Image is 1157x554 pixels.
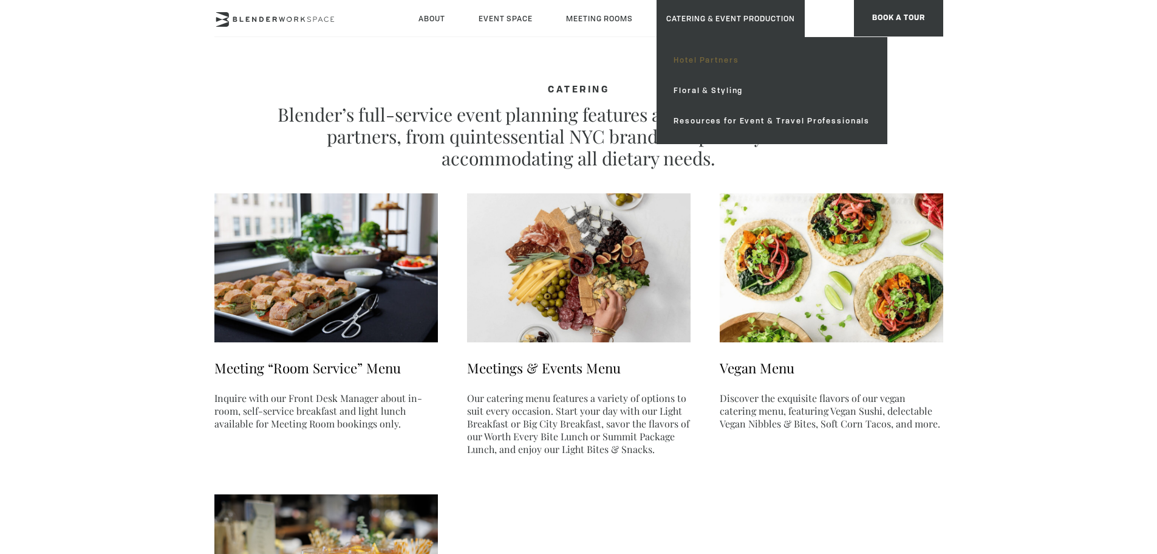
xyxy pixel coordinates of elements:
[720,392,943,430] p: Discover the exquisite flavors of our vegan catering menu, featuring Vegan Sushi, delectable Vega...
[214,392,438,430] p: Inquire with our Front Desk Manager about in-room, self-service breakfast and light lunch availab...
[214,359,401,377] a: Meeting “Room Service” Menu
[664,106,879,136] a: Resources for Event & Travel Professionals
[938,398,1157,554] iframe: Chat Widget
[664,45,879,75] a: Hotel Partners
[275,85,882,96] h4: CATERING
[275,103,882,169] p: Blender’s full-service event planning features a curated list of top catering partners, from quin...
[467,359,621,377] a: Meetings & Events Menu
[467,392,691,455] p: Our catering menu features a variety of options to suit every occasion. Start your day with our L...
[720,359,794,377] a: Vegan Menu
[664,75,879,106] a: Floral & Styling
